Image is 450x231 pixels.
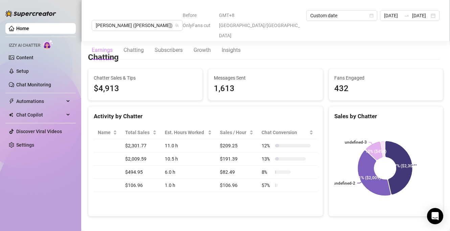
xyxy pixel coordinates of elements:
[16,96,64,107] span: Automations
[9,99,14,104] span: thunderbolt
[121,152,161,166] td: $2,009.59
[257,126,317,139] th: Chat Conversion
[222,46,241,54] div: Insights
[16,129,62,134] a: Discover Viral Videos
[98,129,112,136] span: Name
[262,129,308,136] span: Chat Conversion
[123,46,144,54] div: Chatting
[16,82,51,87] a: Chat Monitoring
[121,139,161,152] td: $2,301.77
[194,46,211,54] div: Growth
[94,112,317,121] div: Activity by Chatter
[16,68,29,74] a: Setup
[214,74,317,82] span: Messages Sent
[9,112,13,117] img: Chat Copilot
[333,181,355,186] text: undefined-2
[155,46,183,54] div: Subscribers
[161,166,216,179] td: 6.0 h
[369,14,374,18] span: calendar
[262,182,272,189] span: 57 %
[161,152,216,166] td: 10.5 h
[427,208,443,224] div: Open Intercom Messenger
[94,126,121,139] th: Name
[183,10,215,30] span: Before OnlyFans cut
[121,166,161,179] td: $494.95
[219,10,302,41] span: GMT+8 [GEOGRAPHIC_DATA]/[GEOGRAPHIC_DATA]
[262,155,272,163] span: 13 %
[216,126,257,139] th: Sales / Hour
[384,12,401,19] input: Start date
[216,166,257,179] td: $82.49
[175,23,179,27] span: team
[16,55,33,60] a: Content
[94,82,197,95] span: $4,913
[404,13,409,18] span: to
[92,46,113,54] div: Earnings
[165,129,206,136] div: Est. Hours Worked
[344,140,366,145] text: undefined-3
[262,142,272,149] span: 12 %
[96,20,179,30] span: Jaylie (jaylietori)
[16,142,34,148] a: Settings
[16,26,29,31] a: Home
[161,179,216,192] td: 1.0 h
[214,82,317,95] div: 1,613
[216,139,257,152] td: $209.25
[43,40,53,49] img: AI Chatter
[220,129,248,136] span: Sales / Hour
[161,139,216,152] td: 11.0 h
[412,12,429,19] input: End date
[334,74,437,82] span: Fans Engaged
[216,152,257,166] td: $191.39
[404,13,409,18] span: swap-right
[16,109,64,120] span: Chat Copilot
[310,10,373,21] span: Custom date
[262,168,272,176] span: 8 %
[121,126,161,139] th: Total Sales
[334,82,437,95] div: 432
[334,112,437,121] div: Sales by Chatter
[9,42,40,49] span: Izzy AI Chatter
[88,52,119,63] h3: Chatting
[125,129,151,136] span: Total Sales
[94,74,197,82] span: Chatter Sales & Tips
[5,10,56,17] img: logo-BBDzfeDw.svg
[216,179,257,192] td: $106.96
[121,179,161,192] td: $106.96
